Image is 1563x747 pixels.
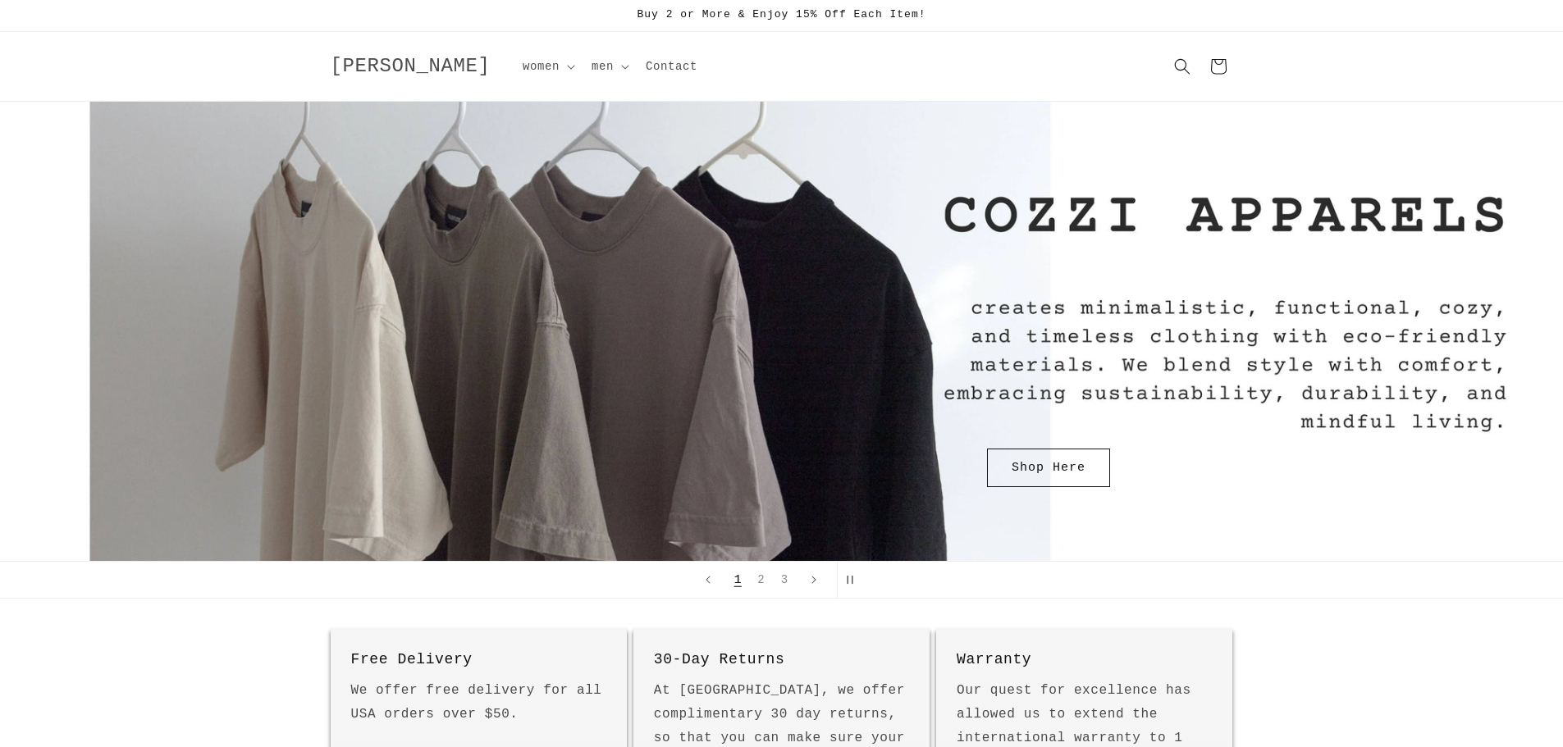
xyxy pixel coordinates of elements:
[654,649,909,671] h3: 30-Day Returns
[646,59,697,74] span: Contact
[523,59,560,74] span: women
[986,449,1109,487] a: Shop Here
[513,49,582,84] summary: women
[351,649,606,671] h3: Free Delivery
[1164,48,1200,84] summary: Search
[957,649,1212,671] h3: Warranty
[773,565,796,594] button: Load slide 3 of 3
[837,562,873,598] button: Pause slideshow
[592,59,614,74] span: men
[324,51,496,83] a: [PERSON_NAME]
[796,562,832,598] button: Next slide
[582,49,636,84] summary: men
[351,679,606,727] p: We offer free delivery for all USA orders over $50.
[636,49,707,84] a: Contact
[749,565,772,594] button: Load slide 2 of 3
[637,8,925,20] span: Buy 2 or More & Enjoy 15% Off Each Item!
[690,562,726,598] button: Previous slide
[724,563,750,596] button: Load slide 1 of 3
[331,55,491,77] span: [PERSON_NAME]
